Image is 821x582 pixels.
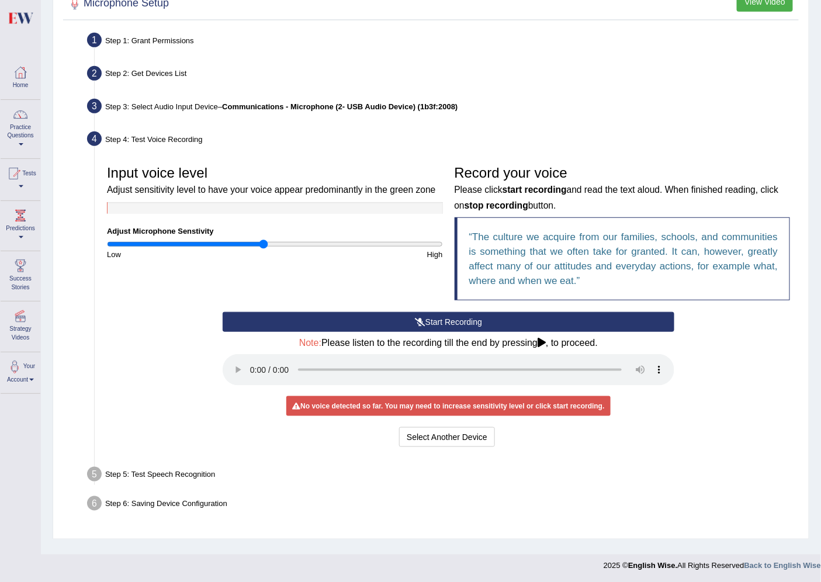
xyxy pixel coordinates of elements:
[1,251,40,297] a: Success Stories
[604,555,821,571] div: 2025 © All Rights Reserved
[628,562,677,570] strong: English Wise.
[107,165,443,196] h3: Input voice level
[107,185,436,195] small: Adjust sensitivity level to have your voice appear predominantly in the green zone
[218,102,458,111] span: –
[107,226,214,237] label: Adjust Microphone Senstivity
[286,396,610,416] div: No voice detected so far. You may need to increase sensitivity level or click start recording.
[1,58,40,96] a: Home
[275,249,448,260] div: High
[82,63,803,88] div: Step 2: Get Devices List
[465,200,528,210] b: stop recording
[455,165,791,212] h3: Record your voice
[82,95,803,121] div: Step 3: Select Audio Input Device
[1,201,40,247] a: Predictions
[744,562,821,570] a: Back to English Wise
[82,128,803,154] div: Step 4: Test Voice Recording
[1,352,40,390] a: Your Account
[222,102,458,111] b: Communications - Microphone (2- USB Audio Device) (1b3f:2008)
[503,185,567,195] b: start recording
[1,159,40,197] a: Tests
[82,493,803,518] div: Step 6: Saving Device Configuration
[223,312,674,332] button: Start Recording
[223,338,674,348] h4: Please listen to the recording till the end by pressing , to proceed.
[469,231,778,286] q: The culture we acquire from our families, schools, and communities is something that we often tak...
[1,100,40,155] a: Practice Questions
[1,302,40,348] a: Strategy Videos
[82,463,803,489] div: Step 5: Test Speech Recognition
[399,427,495,447] button: Select Another Device
[101,249,275,260] div: Low
[299,338,321,348] span: Note:
[455,185,779,210] small: Please click and read the text aloud. When finished reading, click on button.
[82,29,803,55] div: Step 1: Grant Permissions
